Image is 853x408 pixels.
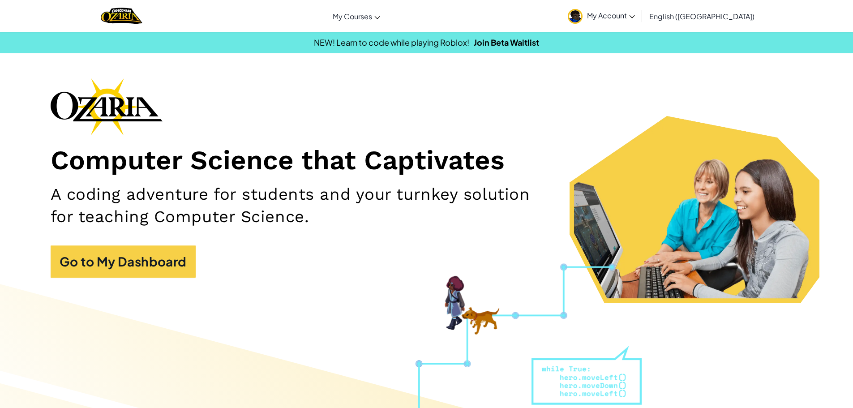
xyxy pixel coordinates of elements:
a: Join Beta Waitlist [474,37,539,47]
h1: Computer Science that Captivates [51,144,803,177]
span: My Courses [333,12,372,21]
span: NEW! Learn to code while playing Roblox! [314,37,469,47]
a: Ozaria by CodeCombat logo [101,7,142,25]
span: English ([GEOGRAPHIC_DATA]) [649,12,754,21]
span: My Account [587,11,635,20]
img: Ozaria branding logo [51,78,163,135]
h2: A coding adventure for students and your turnkey solution for teaching Computer Science. [51,183,555,228]
a: English ([GEOGRAPHIC_DATA]) [645,4,759,28]
img: avatar [568,9,583,24]
a: My Courses [328,4,385,28]
img: Home [101,7,142,25]
a: My Account [563,2,639,30]
a: Go to My Dashboard [51,245,196,278]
